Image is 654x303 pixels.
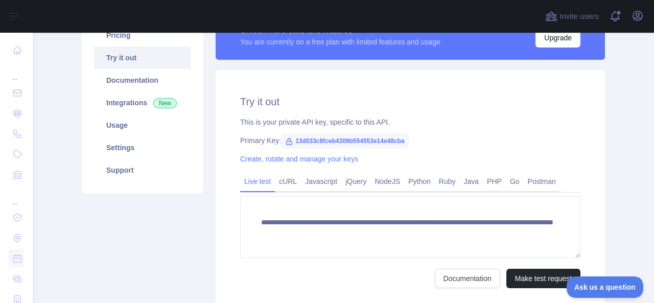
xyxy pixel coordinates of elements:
[153,98,177,108] span: New
[535,28,580,48] button: Upgrade
[240,135,580,146] div: Primary Key:
[524,173,560,190] a: Postman
[94,136,191,159] a: Settings
[240,155,358,163] a: Create, rotate and manage your keys
[506,173,524,190] a: Go
[404,173,435,190] a: Python
[240,173,275,190] a: Live test
[559,11,599,22] span: Invite users
[240,37,440,47] div: You are currently on a free plan with limited features and usage
[281,133,409,149] span: 13d033c8fceb4309b554553e14e48cba
[435,173,460,190] a: Ruby
[8,61,25,82] div: ...
[341,173,370,190] a: jQuery
[94,91,191,114] a: Integrations New
[94,159,191,181] a: Support
[240,117,580,127] div: This is your private API key, specific to this API.
[301,173,341,190] a: Javascript
[240,95,580,109] h2: Try it out
[94,69,191,91] a: Documentation
[483,173,506,190] a: PHP
[506,269,580,288] button: Make test request
[94,46,191,69] a: Try it out
[94,24,191,46] a: Pricing
[460,173,483,190] a: Java
[567,276,644,298] iframe: Toggle Customer Support
[275,173,301,190] a: cURL
[94,114,191,136] a: Usage
[435,269,500,288] a: Documentation
[8,186,25,206] div: ...
[543,8,601,25] button: Invite users
[370,173,404,190] a: NodeJS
